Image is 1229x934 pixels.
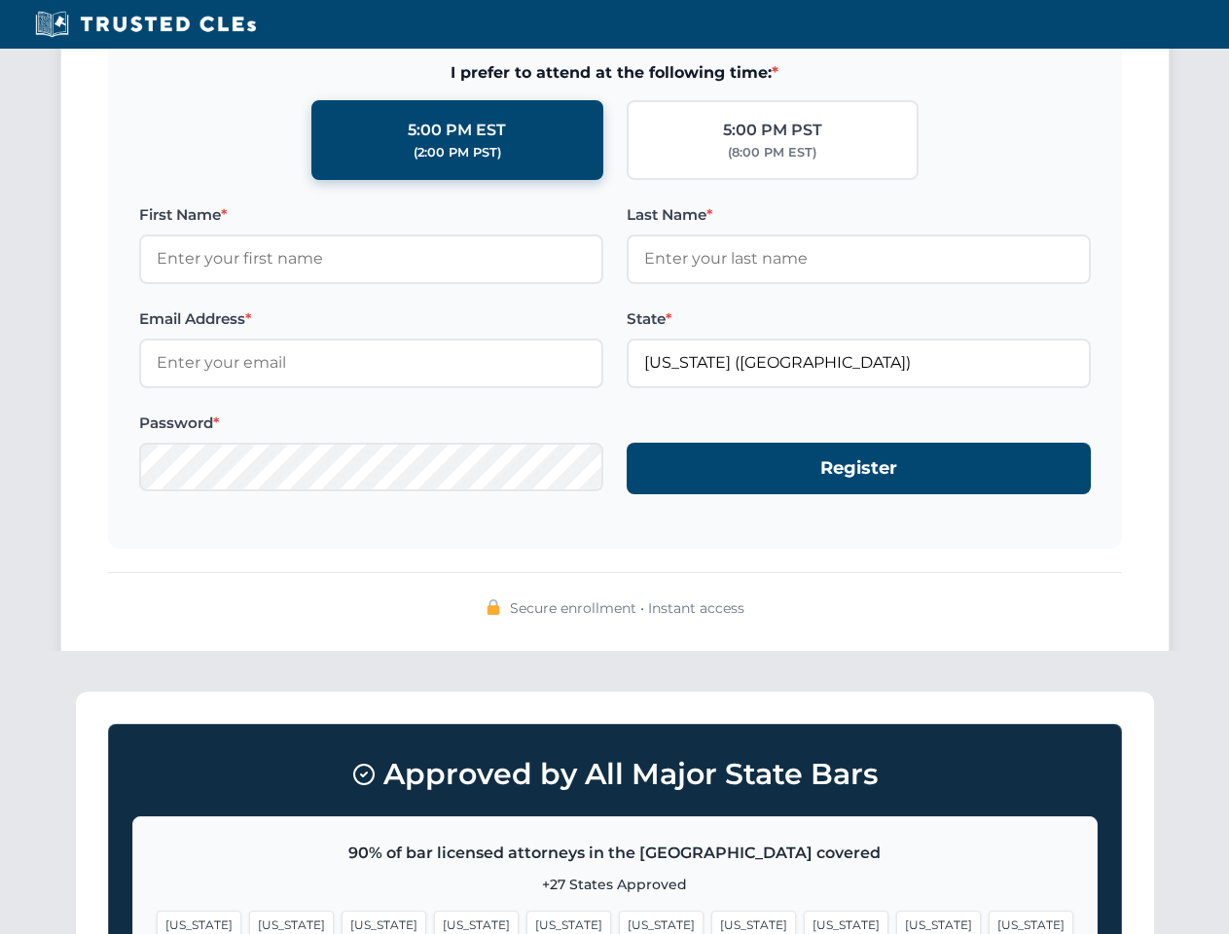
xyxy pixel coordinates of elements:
[510,597,744,619] span: Secure enrollment • Instant access
[132,748,1098,801] h3: Approved by All Major State Bars
[139,339,603,387] input: Enter your email
[139,203,603,227] label: First Name
[627,234,1091,283] input: Enter your last name
[139,234,603,283] input: Enter your first name
[414,143,501,162] div: (2:00 PM PST)
[139,307,603,331] label: Email Address
[627,443,1091,494] button: Register
[723,118,822,143] div: 5:00 PM PST
[627,339,1091,387] input: Florida (FL)
[157,874,1073,895] p: +27 States Approved
[139,60,1091,86] span: I prefer to attend at the following time:
[627,307,1091,331] label: State
[139,412,603,435] label: Password
[728,143,816,162] div: (8:00 PM EST)
[627,203,1091,227] label: Last Name
[408,118,506,143] div: 5:00 PM EST
[157,841,1073,866] p: 90% of bar licensed attorneys in the [GEOGRAPHIC_DATA] covered
[486,599,501,615] img: 🔒
[29,10,262,39] img: Trusted CLEs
